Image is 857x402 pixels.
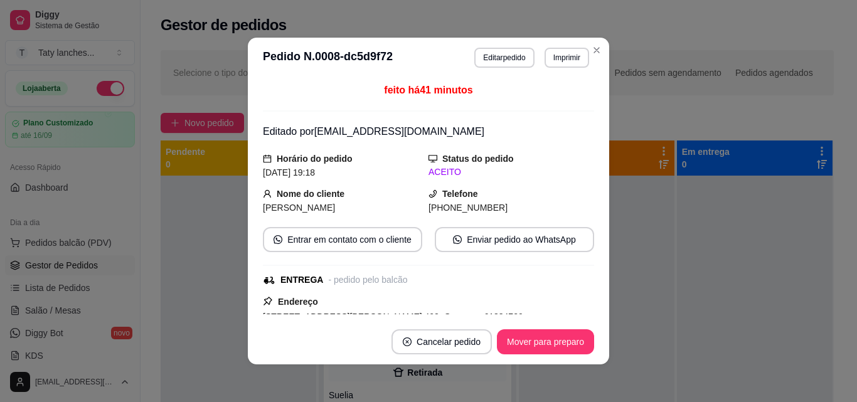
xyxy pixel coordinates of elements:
[435,227,594,252] button: whats-appEnviar pedido ao WhatsApp
[453,235,462,244] span: whats-app
[428,203,508,213] span: [PHONE_NUMBER]
[403,337,412,346] span: close-circle
[263,312,523,322] span: [STREET_ADDRESS][PERSON_NAME] 402, Gererau - 61884720
[428,154,437,163] span: desktop
[442,154,514,164] strong: Status do pedido
[274,235,282,244] span: whats-app
[263,189,272,198] span: user
[277,189,344,199] strong: Nome do cliente
[263,126,484,137] span: Editado por [EMAIL_ADDRESS][DOMAIN_NAME]
[587,40,607,60] button: Close
[263,167,315,177] span: [DATE] 19:18
[391,329,492,354] button: close-circleCancelar pedido
[263,227,422,252] button: whats-appEntrar em contato com o cliente
[277,154,353,164] strong: Horário do pedido
[328,273,407,287] div: - pedido pelo balcão
[474,48,534,68] button: Editarpedido
[263,48,393,68] h3: Pedido N. 0008-dc5d9f72
[263,154,272,163] span: calendar
[497,329,594,354] button: Mover para preparo
[263,296,273,306] span: pushpin
[442,189,478,199] strong: Telefone
[280,273,323,287] div: ENTREGA
[263,203,335,213] span: [PERSON_NAME]
[428,189,437,198] span: phone
[545,48,589,68] button: Imprimir
[428,166,594,179] div: ACEITO
[384,85,472,95] span: feito há 41 minutos
[278,297,318,307] strong: Endereço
